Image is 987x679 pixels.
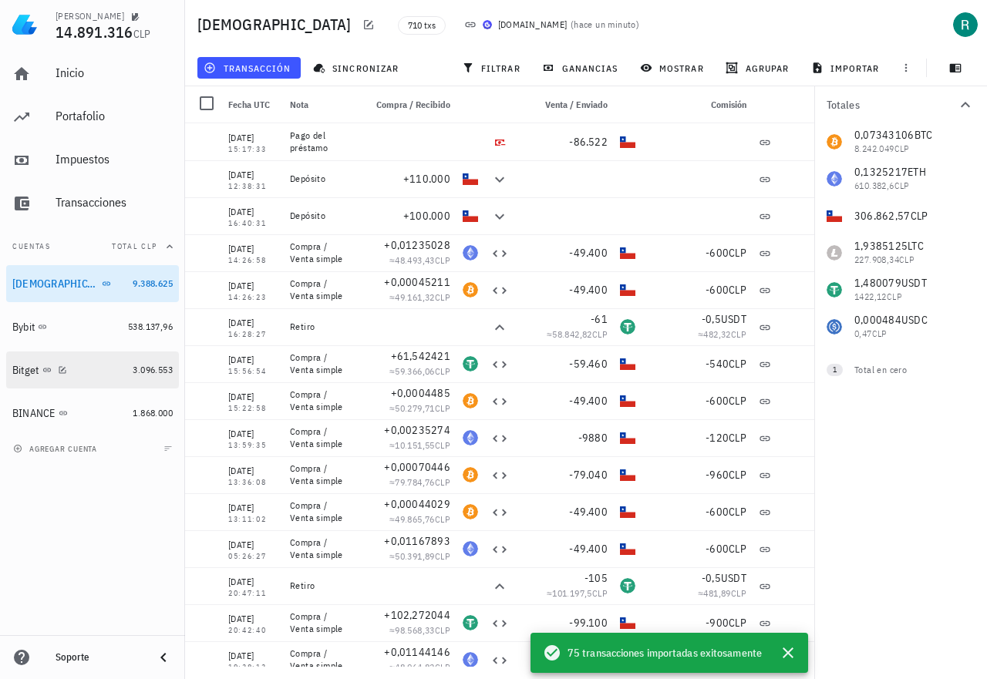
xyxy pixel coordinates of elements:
[620,504,635,519] div: CLP-icon
[547,587,608,599] span: ≈
[395,254,435,266] span: 48.493,43
[498,17,568,32] div: [DOMAIN_NAME]
[133,364,173,375] span: 3.096.553
[578,431,608,445] span: -9880
[463,652,478,667] div: ETH-icon
[574,18,636,30] span: hace un minuto
[228,220,278,227] div: 16:40:31
[435,476,450,488] span: CLP
[395,550,435,562] span: 50.391,89
[290,351,352,376] div: Compra / Venta simple
[290,425,352,450] div: Compra / Venta simple
[290,99,308,110] span: Nota
[463,356,478,371] div: USDT-icon
[620,319,635,334] div: USDT-icon
[634,57,713,79] button: mostrar
[6,395,179,432] a: BINANCE 1.868.000
[6,99,179,136] a: Portafolio
[228,648,278,664] div: [DATE]
[435,624,450,636] span: CLP
[56,22,133,42] span: 14.891.316
[384,423,450,437] span: +0,00235274
[197,12,358,37] h1: [DEMOGRAPHIC_DATA]
[395,439,435,451] span: 10.151,55
[463,615,478,630] div: USDT-icon
[207,62,291,74] span: transacción
[569,135,608,149] span: -86.522
[465,62,520,74] span: filtrar
[729,357,746,371] span: CLP
[384,238,450,252] span: +0,01235028
[804,57,889,79] button: importar
[552,328,592,340] span: 58.842,82
[435,254,450,266] span: CLP
[222,86,284,123] div: Fecha UTC
[6,185,179,222] a: Transacciones
[228,537,278,553] div: [DATE]
[706,246,729,260] span: -600
[316,62,399,74] span: sincronizar
[228,167,278,183] div: [DATE]
[814,86,987,123] button: Totales
[435,291,450,303] span: CLP
[228,241,278,257] div: [DATE]
[228,99,270,110] span: Fecha UTC
[536,57,628,79] button: ganancias
[228,627,278,634] div: 20:42:40
[463,430,478,445] div: ETH-icon
[6,308,179,345] a: Bybit 538.137,96
[569,394,608,408] span: -49.400
[56,10,124,22] div: [PERSON_NAME]
[515,86,614,123] div: Venta / Enviado
[12,277,99,291] div: [DEMOGRAPHIC_DATA]
[620,356,635,371] div: CLP-icon
[384,460,450,474] span: +0,00070446
[228,590,278,597] div: 20:47:11
[228,500,278,516] div: [DATE]
[6,142,179,179] a: Impuestos
[290,499,352,524] div: Compra / Venta simple
[228,257,278,264] div: 14:26:58
[12,12,37,37] img: LedgiFi
[463,467,478,482] div: BTC-icon
[228,130,278,146] div: [DATE]
[9,441,104,456] button: agregar cuenta
[384,275,450,289] span: +0,00045211
[290,536,352,561] div: Compra / Venta simple
[721,571,746,585] span: USDT
[228,146,278,153] div: 15:17:33
[384,534,450,548] span: +0,01167893
[228,405,278,412] div: 15:22:58
[197,57,301,79] button: transacción
[702,312,721,326] span: -0,5
[833,364,837,376] span: 1
[547,328,608,340] span: ≈
[584,571,608,585] span: -105
[827,99,956,110] div: Totales
[568,644,762,661] span: 75 transacciones importadas exitosamente
[133,277,173,289] span: 9.388.625
[729,62,789,74] span: agrupar
[389,402,450,414] span: ≈
[620,134,635,150] div: CLP-icon
[552,587,592,599] span: 101.197,5
[307,57,409,79] button: sincronizar
[435,661,450,673] span: CLP
[228,204,278,220] div: [DATE]
[403,172,450,186] span: +110.000
[290,610,352,635] div: Compra / Venta simple
[408,17,436,34] span: 710 txs
[228,463,278,479] div: [DATE]
[463,504,478,519] div: BTC-icon
[128,321,173,332] span: 538.137,96
[395,365,435,377] span: 59.366,06
[620,245,635,261] div: CLP-icon
[228,442,278,449] div: 13:59:35
[133,27,151,41] span: CLP
[814,62,880,74] span: importar
[228,183,278,190] div: 12:38:31
[228,479,278,486] div: 13:36:08
[706,394,729,408] span: -600
[706,468,729,482] span: -960
[854,363,944,377] div: Total en cero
